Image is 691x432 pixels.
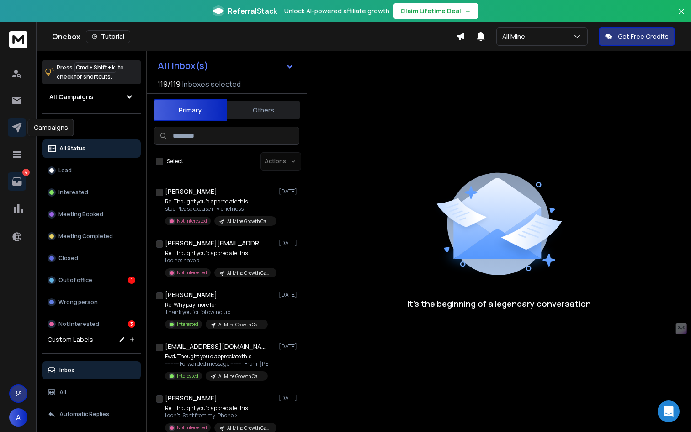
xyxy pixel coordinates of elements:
[52,30,456,43] div: Onebox
[57,63,124,81] p: Press to check for shortcuts.
[165,290,217,299] h1: [PERSON_NAME]
[599,27,675,46] button: Get Free Credits
[227,100,300,120] button: Others
[279,291,299,299] p: [DATE]
[167,158,183,165] label: Select
[618,32,669,41] p: Get Free Credits
[42,383,141,401] button: All
[227,425,271,432] p: AllMine Growth Campaign
[58,255,78,262] p: Closed
[165,257,275,264] p: I do not have a
[59,389,66,396] p: All
[58,233,113,240] p: Meeting Completed
[165,412,275,419] p: I don’t. Sent from my iPhone >
[42,405,141,423] button: Automatic Replies
[154,99,227,121] button: Primary
[42,271,141,289] button: Out of office1
[42,249,141,267] button: Closed
[675,5,687,27] button: Close banner
[150,57,301,75] button: All Inbox(s)
[58,277,92,284] p: Out of office
[177,373,198,379] p: Interested
[59,411,109,418] p: Automatic Replies
[42,205,141,224] button: Meeting Booked
[158,61,208,70] h1: All Inbox(s)
[165,205,275,213] p: stop Please excuse my briefness
[218,321,262,328] p: AllMine Growth Campaign
[165,360,275,368] p: ---------- Forwarded message --------- From: [PERSON_NAME]
[74,62,116,73] span: Cmd + Shift + k
[8,172,26,191] a: 4
[58,299,98,306] p: Wrong person
[658,400,680,422] div: Open Intercom Messenger
[48,335,93,344] h3: Custom Labels
[279,240,299,247] p: [DATE]
[165,250,275,257] p: Re: Thought you’d appreciate this
[42,183,141,202] button: Interested
[9,408,27,427] button: A
[407,297,591,310] p: It’s the beginning of a legendary conversation
[58,189,88,196] p: Interested
[58,320,99,328] p: Not Interested
[182,79,241,90] h3: Inboxes selected
[49,92,94,101] h1: All Campaigns
[165,342,266,351] h1: [EMAIL_ADDRESS][DOMAIN_NAME]
[284,6,389,16] p: Unlock AI-powered affiliate growth
[165,187,217,196] h1: [PERSON_NAME]
[42,88,141,106] button: All Campaigns
[128,277,135,284] div: 1
[177,321,198,328] p: Interested
[165,353,275,360] p: Fwd: Thought you’d appreciate this
[502,32,529,41] p: All Mine
[59,145,85,152] p: All Status
[227,218,271,225] p: AllMine Growth Campaign
[58,211,103,218] p: Meeting Booked
[218,373,262,380] p: AllMine Growth Campaign
[227,270,271,277] p: AllMine Growth Campaign
[279,343,299,350] p: [DATE]
[165,394,217,403] h1: [PERSON_NAME]
[177,269,207,276] p: Not Interested
[165,405,275,412] p: Re: Thought you’d appreciate this
[22,169,30,176] p: 4
[279,395,299,402] p: [DATE]
[42,121,141,134] h3: Filters
[42,315,141,333] button: Not Interested3
[177,218,207,224] p: Not Interested
[42,293,141,311] button: Wrong person
[42,227,141,245] button: Meeting Completed
[59,367,74,374] p: Inbox
[42,361,141,379] button: Inbox
[177,424,207,431] p: Not Interested
[86,30,130,43] button: Tutorial
[42,139,141,158] button: All Status
[165,198,275,205] p: Re: Thought you’d appreciate this
[279,188,299,195] p: [DATE]
[28,119,74,136] div: Campaigns
[393,3,478,19] button: Claim Lifetime Deal→
[165,309,268,316] p: Thank you for following up,
[465,6,471,16] span: →
[165,301,268,309] p: Re: Why pay more for
[58,167,72,174] p: Lead
[158,79,181,90] span: 119 / 119
[165,239,266,248] h1: [PERSON_NAME][EMAIL_ADDRESS][PERSON_NAME][DOMAIN_NAME]
[128,320,135,328] div: 3
[228,5,277,16] span: ReferralStack
[42,161,141,180] button: Lead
